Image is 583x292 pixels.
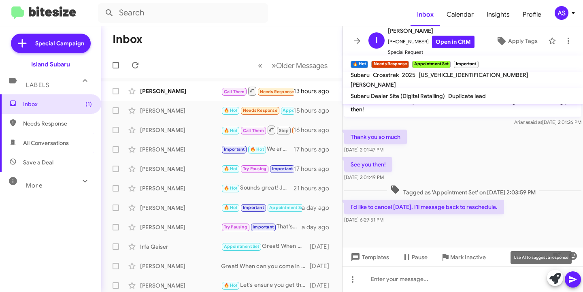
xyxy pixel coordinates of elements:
span: [PERSON_NAME] [388,26,474,36]
span: said at [528,119,542,125]
div: Sounds great! Just let me know when you're ready, and we'll set up your appointment. Looking forw... [221,183,294,193]
span: Needs Response [243,108,277,113]
div: [PERSON_NAME] [140,204,221,212]
span: 🔥 Hot [224,205,238,210]
button: Next [267,57,332,74]
span: Special Request [388,48,474,56]
div: [PERSON_NAME] [140,165,221,173]
span: » [272,60,276,70]
div: The place we are going through now says car might not be here for a while [221,125,294,135]
div: I'd like to cancel [DATE]. I'll message back to reschedule. [221,106,294,115]
div: We are at [STREET_ADDRESS]! [221,145,294,154]
span: Important [243,205,264,210]
span: Important [272,166,293,171]
span: Ariana [DATE] 2:01:26 PM [514,119,581,125]
div: [PERSON_NAME] [140,281,221,290]
span: 2025 [402,71,415,79]
div: 15 hours ago [294,107,336,115]
a: Insights [480,3,516,26]
span: [US_VEHICLE_IDENTIFICATION_NUMBER] [419,71,528,79]
span: Try Pausing [224,224,247,230]
a: Inbox [411,3,440,26]
small: Appointment Set [412,61,451,68]
a: Special Campaign [11,34,91,53]
span: Older Messages [276,61,328,70]
p: Thank you so much [344,130,407,144]
div: [PERSON_NAME] [140,87,221,95]
h1: Inbox [113,33,143,46]
span: 🔥 Hot [250,147,264,152]
div: a day ago [302,223,336,231]
small: Important [454,61,478,68]
small: 🔥 Hot [351,61,368,68]
div: 21 hours ago [294,184,336,192]
span: [DATE] 2:01:47 PM [344,147,383,153]
span: Labels [26,81,49,89]
a: Calendar [440,3,480,26]
span: Tagged as 'Appointment Set' on [DATE] 2:03:59 PM [387,185,539,196]
span: Needs Response [23,119,92,128]
div: [DATE] [310,243,336,251]
span: Stop [279,128,289,133]
span: All Conversations [23,139,69,147]
a: Open in CRM [432,36,474,48]
span: (1) [85,100,92,108]
div: [PERSON_NAME] [140,184,221,192]
div: You had your chance and lost it [221,164,294,173]
div: a day ago [302,204,336,212]
span: Appointment Set [269,205,305,210]
div: 17 hours ago [294,165,336,173]
span: Needs Response [260,89,294,94]
span: Appointment Set [283,108,318,113]
div: Great! When would be the best for you to come in for your appraisal? [221,242,310,251]
div: [PERSON_NAME] [140,223,221,231]
span: Subaru [351,71,370,79]
span: [DATE] 2:01:49 PM [344,174,384,180]
span: 🔥 Hot [224,166,238,171]
div: Inbound Call [221,86,294,96]
span: « [258,60,262,70]
a: Profile [516,3,548,26]
div: AS [555,6,568,20]
span: [PERSON_NAME] [351,81,396,88]
small: Needs Response [371,61,409,68]
span: More [26,182,43,189]
span: Appointment Set [224,244,260,249]
div: Irfa Qaiser [140,243,221,251]
div: [PERSON_NAME] [140,262,221,270]
span: 🔥 Hot [224,128,238,133]
p: I'd like to cancel [DATE]. I'll message back to reschedule. [344,200,504,214]
div: [DATE] [310,262,336,270]
span: Pause [412,250,428,264]
span: Call Them [243,128,264,133]
span: Save a Deal [23,158,53,166]
div: Use AI to suggest a response [511,251,572,264]
p: See you then! [344,157,392,172]
div: [PERSON_NAME] [140,107,221,115]
span: 🔥 Hot [224,108,238,113]
span: Try Pausing [243,166,266,171]
span: I [375,34,378,47]
div: 17 hours ago [294,145,336,153]
div: Great! When can you come in to go over your options? [221,262,310,270]
div: 13 hours ago [294,87,336,95]
span: Mark Inactive [450,250,486,264]
span: Crosstrek [373,71,399,79]
span: 🔥 Hot [224,185,238,191]
button: Previous [253,57,267,74]
span: Templates [349,250,389,264]
span: Apply Tags [508,34,538,48]
button: Apply Tags [489,34,544,48]
span: 🔥 Hot [224,283,238,288]
div: 16 hours ago [294,126,336,134]
button: Pause [396,250,434,264]
p: Perfect! I’ve scheduled your test drive for 2 PM [DATE]. Looking forward to seeing you then! [344,94,581,117]
span: Special Campaign [35,39,84,47]
span: Duplicate lead [448,92,486,100]
span: [DATE] 6:29:51 PM [344,217,383,223]
input: Search [98,3,268,23]
button: Mark Inactive [434,250,492,264]
div: 我明白了。我們將竭誠為您購車提供協助。如有任何疑問，請隨時與我們聯繫 [221,203,302,212]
